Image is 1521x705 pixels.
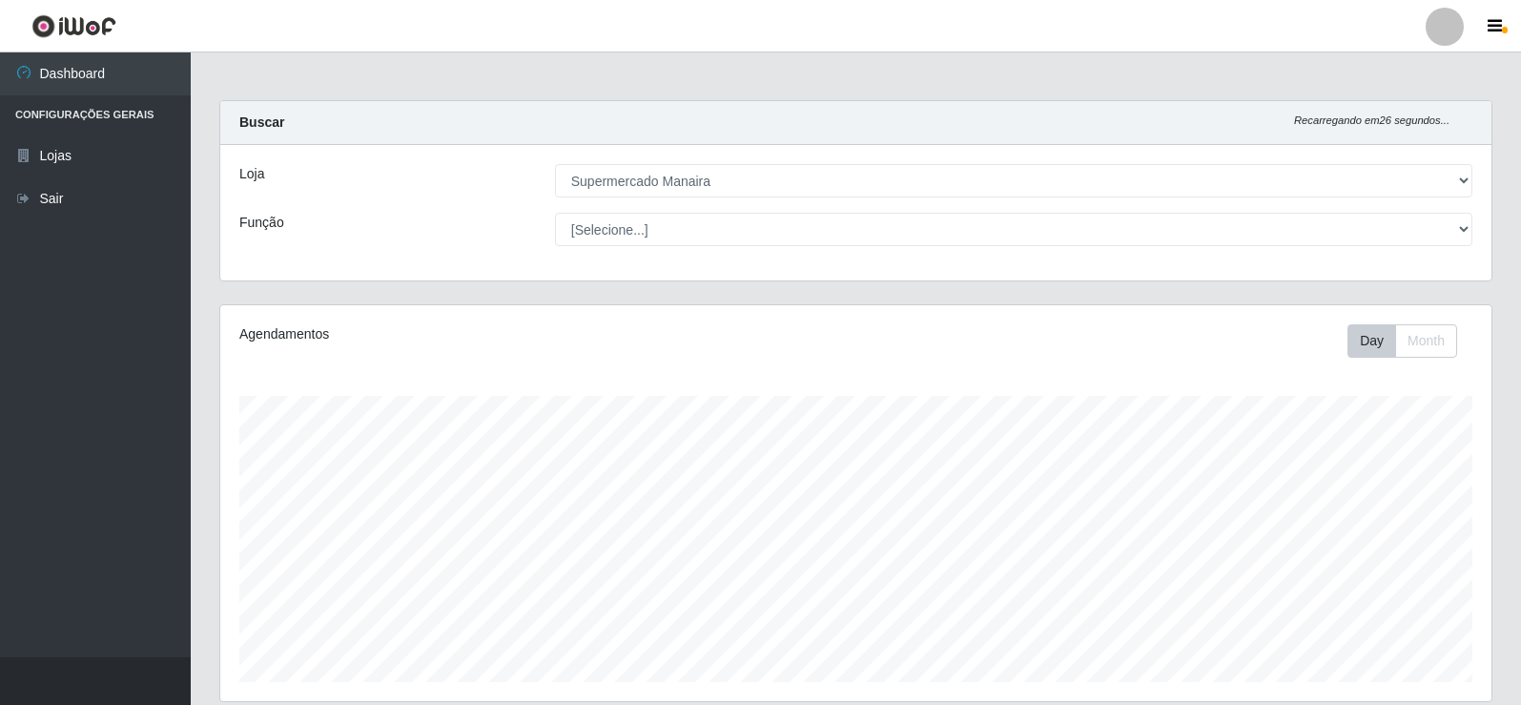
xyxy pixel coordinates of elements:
[239,164,264,184] label: Loja
[1347,324,1396,358] button: Day
[239,324,736,344] div: Agendamentos
[1294,114,1449,126] i: Recarregando em 26 segundos...
[239,114,284,130] strong: Buscar
[1347,324,1457,358] div: First group
[31,14,116,38] img: CoreUI Logo
[1347,324,1472,358] div: Toolbar with button groups
[1395,324,1457,358] button: Month
[239,213,284,233] label: Função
